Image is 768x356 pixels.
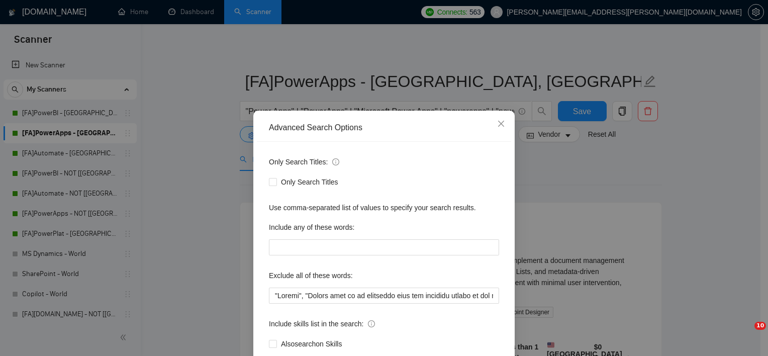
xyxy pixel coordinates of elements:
iframe: Intercom live chat [734,322,758,346]
span: Only Search Titles [277,176,342,188]
span: Include skills list in the search: [269,318,375,329]
label: Exclude all of these words: [269,268,353,284]
span: Only Search Titles: [269,156,339,167]
div: Use comma-separated list of values to specify your search results. [269,202,499,213]
div: Advanced Search Options [269,122,499,133]
span: info-circle [332,158,339,165]
span: close [497,120,505,128]
button: Close [488,111,515,138]
span: 10 [754,322,766,330]
span: info-circle [368,320,375,327]
label: Include any of these words: [269,219,354,235]
span: Also search on Skills [277,338,346,349]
